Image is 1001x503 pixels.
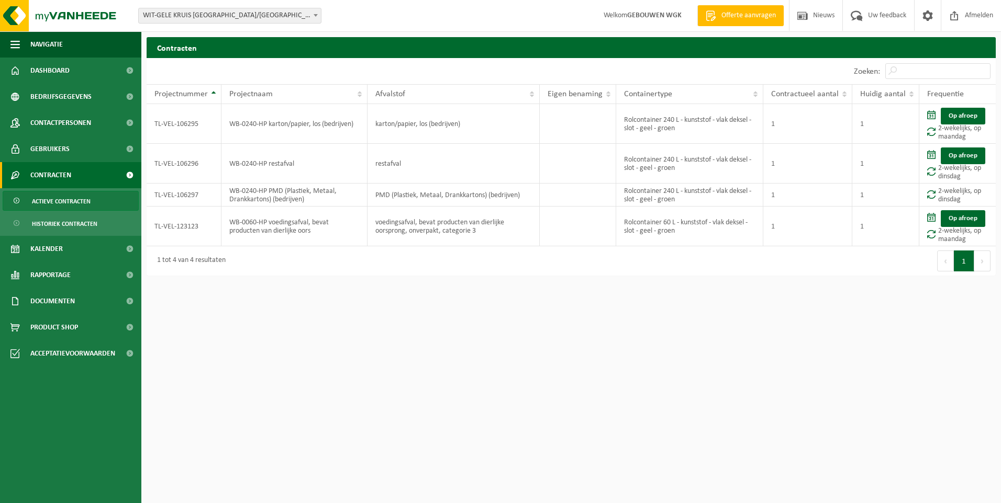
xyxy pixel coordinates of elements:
[616,207,763,246] td: Rolcontainer 60 L - kunststof - vlak deksel - slot - geel - groen
[937,250,954,271] button: Previous
[30,31,63,58] span: Navigatie
[697,5,784,26] a: Offerte aanvragen
[616,144,763,184] td: Rolcontainer 240 L - kunststof - vlak deksel - slot - geel - groen
[221,207,368,246] td: WB-0060-HP voedingsafval, bevat producten van dierlijke oors
[860,90,906,98] span: Huidig aantal
[763,184,852,207] td: 1
[624,90,672,98] span: Containertype
[974,250,991,271] button: Next
[368,184,540,207] td: PMD (Plastiek, Metaal, Drankkartons) (bedrijven)
[3,191,139,211] a: Actieve contracten
[147,184,221,207] td: TL-VEL-106297
[627,12,682,19] strong: GEBOUWEN WGK
[954,250,974,271] button: 1
[941,108,985,124] a: Op afroep
[368,104,540,144] td: karton/papier, los (bedrijven)
[221,184,368,207] td: WB-0240-HP PMD (Plastiek, Metaal, Drankkartons) (bedrijven)
[30,136,70,162] span: Gebruikers
[719,10,778,21] span: Offerte aanvragen
[941,147,985,164] a: Op afroep
[32,191,91,211] span: Actieve contracten
[852,184,919,207] td: 1
[152,251,226,270] div: 1 tot 4 van 4 resultaten
[221,104,368,144] td: WB-0240-HP karton/papier, los (bedrijven)
[30,84,92,110] span: Bedrijfsgegevens
[147,207,221,246] td: TL-VEL-123123
[375,90,405,98] span: Afvalstof
[852,207,919,246] td: 1
[30,110,91,136] span: Contactpersonen
[30,314,78,340] span: Product Shop
[138,8,321,24] span: WIT-GELE KRUIS OOST-VLAANDEREN/MERELBEKE
[852,104,919,144] td: 1
[919,104,996,144] td: 2-wekelijks, op maandag
[941,210,985,227] a: Op afroep
[919,184,996,207] td: 2-wekelijks, op dinsdag
[30,58,70,84] span: Dashboard
[927,90,964,98] span: Frequentie
[763,104,852,144] td: 1
[221,144,368,184] td: WB-0240-HP restafval
[368,207,540,246] td: voedingsafval, bevat producten van dierlijke oorsprong, onverpakt, categorie 3
[763,207,852,246] td: 1
[919,144,996,184] td: 2-wekelijks, op dinsdag
[771,90,839,98] span: Contractueel aantal
[852,144,919,184] td: 1
[30,162,71,188] span: Contracten
[854,67,880,76] label: Zoeken:
[3,213,139,233] a: Historiek contracten
[368,144,540,184] td: restafval
[147,144,221,184] td: TL-VEL-106296
[30,288,75,314] span: Documenten
[229,90,273,98] span: Projectnaam
[147,104,221,144] td: TL-VEL-106295
[616,184,763,207] td: Rolcontainer 240 L - kunststof - vlak deksel - slot - geel - groen
[139,8,321,23] span: WIT-GELE KRUIS OOST-VLAANDEREN/MERELBEKE
[548,90,603,98] span: Eigen benaming
[30,262,71,288] span: Rapportage
[32,214,97,234] span: Historiek contracten
[30,340,115,367] span: Acceptatievoorwaarden
[919,207,996,246] td: 2-wekelijks, op maandag
[763,144,852,184] td: 1
[616,104,763,144] td: Rolcontainer 240 L - kunststof - vlak deksel - slot - geel - groen
[147,37,996,58] h2: Contracten
[30,236,63,262] span: Kalender
[154,90,208,98] span: Projectnummer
